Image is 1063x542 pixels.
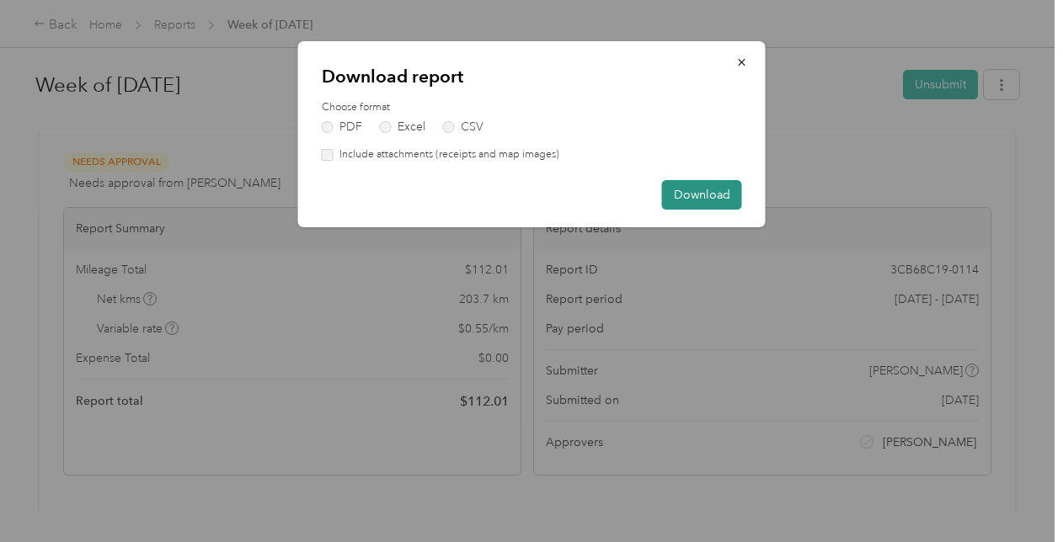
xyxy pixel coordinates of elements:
label: CSV [443,121,483,133]
button: Download [662,180,742,210]
label: Include attachments (receipts and map images) [334,147,559,162]
iframe: Everlance-gr Chat Button Frame [969,448,1063,542]
label: Choose format [322,100,742,115]
label: Excel [380,121,425,133]
label: PDF [322,121,362,133]
p: Download report [322,65,742,88]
